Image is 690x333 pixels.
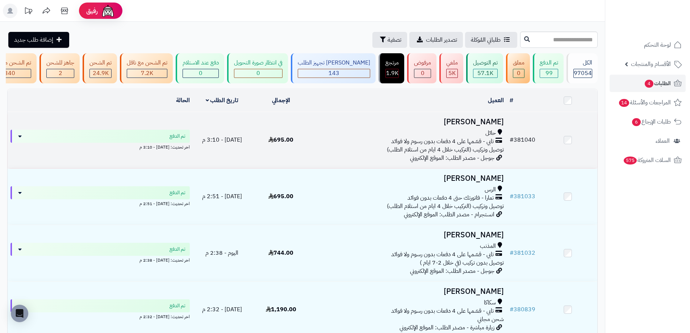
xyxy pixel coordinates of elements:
[11,305,28,322] div: Open Intercom Messenger
[414,69,431,78] div: 0
[510,305,535,314] a: #380839
[170,189,185,196] span: تم الدفع
[471,36,501,44] span: طلباتي المُوكلة
[465,32,517,48] a: طلباتي المُوكلة
[385,59,399,67] div: مرتجع
[404,210,494,219] span: انستجرام - مصدر الطلب: الموقع الإلكتروني
[644,40,671,50] span: لوحة التحكم
[329,69,339,78] span: 143
[206,96,239,105] a: تاريخ الطلب
[631,59,671,69] span: الأقسام والمنتجات
[426,36,457,44] span: تصدير الطلبات
[90,69,111,78] div: 24875
[170,302,185,309] span: تم الدفع
[183,69,218,78] div: 0
[477,69,493,78] span: 57.1K
[540,69,558,78] div: 99
[406,53,438,83] a: مرفوض 0
[101,4,115,18] img: ai-face.png
[485,186,496,194] span: الرس
[400,323,494,332] span: زيارة مباشرة - مصدر الطلب: الموقع الإلكتروني
[510,249,514,257] span: #
[473,59,498,67] div: تم التوصيل
[610,36,686,54] a: لوحة التحكم
[513,59,524,67] div: معلق
[93,69,109,78] span: 24.9K
[202,192,242,201] span: [DATE] - 2:51 م
[11,256,190,263] div: اخر تحديث: [DATE] - 2:38 م
[619,99,629,107] span: 14
[631,117,671,127] span: طلبات الإرجاع
[176,96,190,105] a: الحالة
[510,192,514,201] span: #
[8,32,69,48] a: إضافة طلب جديد
[127,69,167,78] div: 7222
[610,132,686,150] a: العملاء
[388,36,401,44] span: تصفية
[448,69,456,78] span: 5K
[11,199,190,207] div: اخر تحديث: [DATE] - 2:51 م
[313,287,504,296] h3: [PERSON_NAME]
[386,69,398,78] div: 1854
[174,53,226,83] a: دفع عند الاستلام 0
[118,53,174,83] a: تم الشحن مع ناقل 7.2K
[313,118,504,126] h3: [PERSON_NAME]
[86,7,98,15] span: رفيق
[573,59,592,67] div: الكل
[391,137,494,146] span: تابي - قسّمها على 4 دفعات بدون رسوم ولا فوائد
[510,136,535,144] a: #381040
[386,69,398,78] span: 1.9K
[505,53,531,83] a: معلق 0
[610,94,686,111] a: المراجعات والأسئلة14
[272,96,290,105] a: الإجمالي
[510,305,514,314] span: #
[391,307,494,315] span: تابي - قسّمها على 4 دفعات بدون رسوم ولا فوائد
[488,96,504,105] a: العميل
[473,69,497,78] div: 57127
[545,69,553,78] span: 99
[391,250,494,259] span: تابي - قسّمها على 4 دفعات بدون رسوم ولا فوائد
[484,299,496,307] span: سكاكا
[510,96,513,105] a: #
[410,154,494,162] span: جوجل - مصدر الطلب: الموقع الإلكتروني
[645,80,653,88] span: 4
[205,249,238,257] span: اليوم - 2:38 م
[565,53,599,83] a: الكل97054
[510,136,514,144] span: #
[266,305,296,314] span: 1,190.00
[574,69,592,78] span: 97054
[170,133,185,140] span: تم الدفع
[38,53,81,83] a: جاهز للشحن 2
[510,249,535,257] a: #381032
[414,59,431,67] div: مرفوض
[420,258,504,267] span: توصيل بدون تركيب (في خلال 2-7 ايام )
[485,129,496,137] span: حائل
[19,4,37,20] a: تحديثات المنصة
[531,53,565,83] a: تم الدفع 99
[409,32,463,48] a: تصدير الطلبات
[372,32,407,48] button: تصفية
[256,69,260,78] span: 0
[11,143,190,150] div: اخر تحديث: [DATE] - 3:10 م
[517,69,520,78] span: 0
[199,69,202,78] span: 0
[387,202,504,211] span: توصيل وتركيب (التركيب خلال 4 ايام من استلام الطلب)
[632,118,641,126] span: 6
[480,242,496,250] span: المذنب
[513,69,524,78] div: 0
[89,59,112,67] div: تم الشحن
[14,36,53,44] span: إضافة طلب جديد
[644,78,671,88] span: الطلبات
[234,59,283,67] div: في انتظار صورة التحويل
[446,59,458,67] div: ملغي
[656,136,670,146] span: العملاء
[313,174,504,183] h3: [PERSON_NAME]
[377,53,406,83] a: مرتجع 1.9K
[11,312,190,320] div: اخر تحديث: [DATE] - 2:32 م
[421,69,425,78] span: 0
[289,53,377,83] a: [PERSON_NAME] تجهيز الطلب 143
[170,246,185,253] span: تم الدفع
[268,192,293,201] span: 695.00
[465,53,505,83] a: تم التوصيل 57.1K
[141,69,153,78] span: 7.2K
